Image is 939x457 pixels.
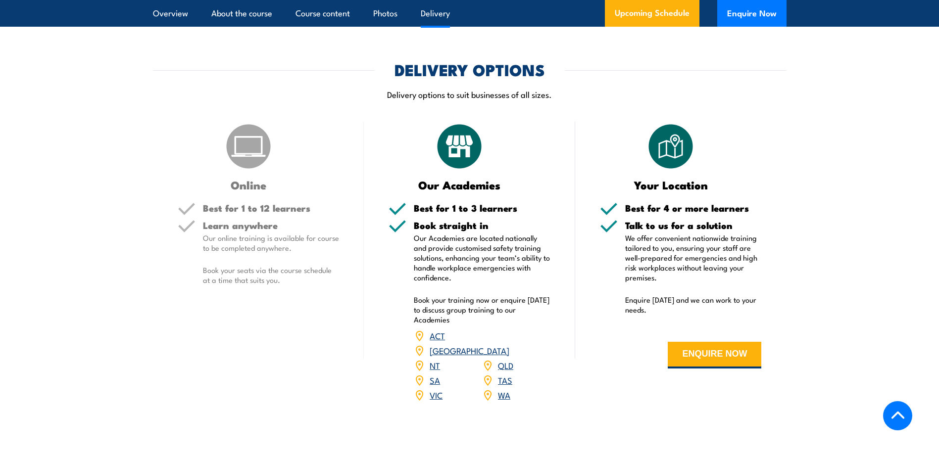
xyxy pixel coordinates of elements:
[625,203,762,213] h5: Best for 4 or more learners
[498,374,512,386] a: TAS
[414,221,550,230] h5: Book straight in
[414,295,550,324] p: Book your training now or enquire [DATE] to discuss group training to our Academies
[414,203,550,213] h5: Best for 1 to 3 learners
[203,233,340,253] p: Our online training is available for course to be completed anywhere.
[178,179,320,190] h3: Online
[389,179,531,190] h3: Our Academies
[625,221,762,230] h5: Talk to us for a solution
[203,203,340,213] h5: Best for 1 to 12 learners
[430,389,443,401] a: VIC
[414,233,550,282] p: Our Academies are located nationally and provide customised safety training solutions, enhancing ...
[203,221,340,230] h5: Learn anywhere
[625,233,762,282] p: We offer convenient nationwide training tailored to you, ensuring your staff are well-prepared fo...
[430,344,509,356] a: [GEOGRAPHIC_DATA]
[600,179,742,190] h3: Your Location
[625,295,762,315] p: Enquire [DATE] and we can work to your needs.
[430,374,440,386] a: SA
[668,342,761,368] button: ENQUIRE NOW
[153,89,787,100] p: Delivery options to suit businesses of all sizes.
[203,265,340,285] p: Book your seats via the course schedule at a time that suits you.
[430,329,445,341] a: ACT
[498,359,513,371] a: QLD
[395,62,545,76] h2: DELIVERY OPTIONS
[498,389,510,401] a: WA
[430,359,440,371] a: NT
